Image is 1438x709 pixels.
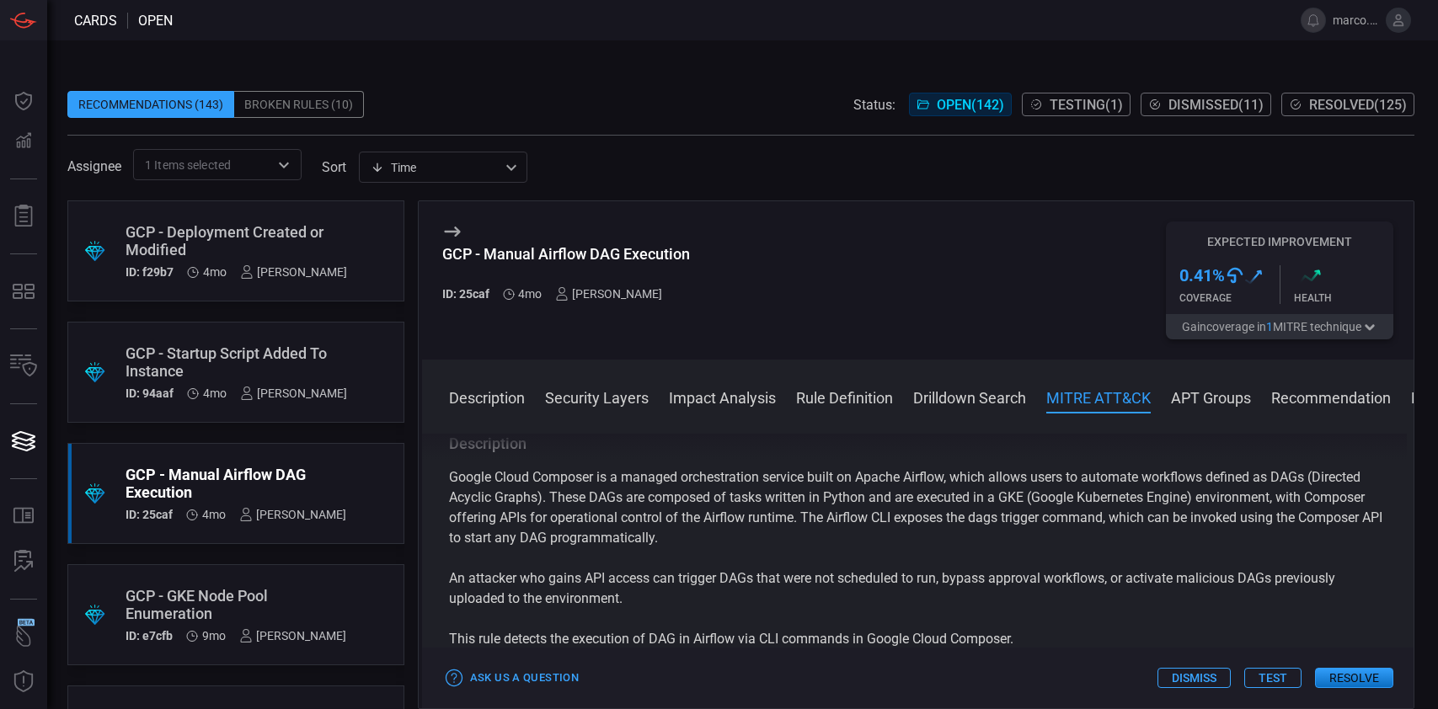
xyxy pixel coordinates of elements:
[1266,320,1273,333] span: 1
[203,386,227,400] span: May 27, 2025 5:49 AM
[3,346,44,386] button: Inventory
[1022,93,1131,116] button: Testing(1)
[449,629,1387,649] p: This rule detects the execution of DAG in Airflow via CLI commands in Google Cloud Composer.
[138,13,173,29] span: open
[3,121,44,162] button: Detections
[1046,386,1151,407] button: MITRE ATT&CK
[126,587,346,622] div: GCP - GKE Node Pool Enumeration
[67,158,121,174] span: Assignee
[518,287,542,301] span: May 21, 2025 9:44 AM
[1166,235,1393,248] h5: Expected Improvement
[239,508,346,521] div: [PERSON_NAME]
[1179,292,1280,304] div: Coverage
[442,245,690,263] div: GCP - Manual Airflow DAG Execution
[909,93,1012,116] button: Open(142)
[74,13,117,29] span: Cards
[555,287,662,301] div: [PERSON_NAME]
[1244,668,1302,688] button: Test
[145,157,231,173] span: 1 Items selected
[67,91,234,118] div: Recommendations (143)
[126,344,347,380] div: GCP - Startup Script Added To Instance
[126,223,347,259] div: GCP - Deployment Created or Modified
[202,629,226,642] span: Dec 25, 2024 6:03 AM
[3,81,44,121] button: Dashboard
[3,662,44,702] button: Threat Intelligence
[3,421,44,461] button: Cards
[913,386,1026,407] button: Drilldown Search
[3,616,44,657] button: Wingman
[126,265,174,279] h5: ID: f29b7
[1333,13,1379,27] span: marco.[PERSON_NAME]
[449,386,525,407] button: Description
[669,386,776,407] button: Impact Analysis
[1168,97,1264,113] span: Dismissed ( 11 )
[272,153,296,177] button: Open
[1050,97,1123,113] span: Testing ( 1 )
[203,265,227,279] span: Jun 09, 2025 5:41 AM
[1281,93,1414,116] button: Resolved(125)
[3,496,44,536] button: Rule Catalog
[1157,668,1231,688] button: Dismiss
[442,287,489,301] h5: ID: 25caf
[449,568,1387,609] p: An attacker who gains API access can trigger DAGs that were not scheduled to run, bypass approval...
[853,97,895,113] span: Status:
[796,386,893,407] button: Rule Definition
[202,508,226,521] span: May 21, 2025 9:44 AM
[937,97,1004,113] span: Open ( 142 )
[1271,386,1391,407] button: Recommendation
[126,466,346,501] div: GCP - Manual Airflow DAG Execution
[126,386,174,400] h5: ID: 94aaf
[1141,93,1271,116] button: Dismissed(11)
[1294,292,1394,304] div: Health
[1166,314,1393,339] button: Gaincoverage in1MITRE technique
[1179,265,1225,285] h3: 0.41 %
[442,665,583,691] button: Ask Us a Question
[234,91,364,118] div: Broken Rules (10)
[239,629,346,642] div: [PERSON_NAME]
[3,541,44,582] button: ALERT ANALYSIS
[126,508,173,521] h5: ID: 25caf
[371,159,500,176] div: Time
[1171,386,1251,407] button: APT Groups
[1315,668,1393,688] button: Resolve
[240,386,347,400] div: [PERSON_NAME]
[126,629,173,642] h5: ID: e7cfb
[3,196,44,237] button: Reports
[545,386,649,407] button: Security Layers
[1309,97,1407,113] span: Resolved ( 125 )
[322,159,346,175] label: sort
[3,271,44,312] button: MITRE - Detection Posture
[449,467,1387,548] p: Google Cloud Composer is a managed orchestration service built on Apache Airflow, which allows us...
[240,265,347,279] div: [PERSON_NAME]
